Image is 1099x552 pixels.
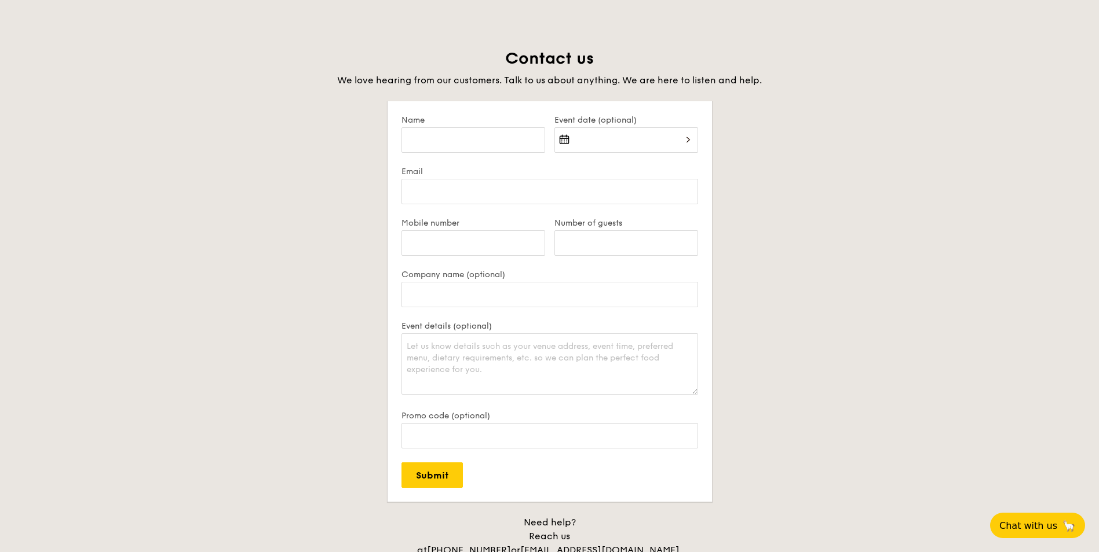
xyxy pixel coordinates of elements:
[401,333,698,395] textarea: Let us know details such as your venue address, event time, preferred menu, dietary requirements,...
[337,75,762,86] span: We love hearing from our customers. Talk to us about anything. We are here to listen and help.
[505,49,594,68] span: Contact us
[554,115,698,125] label: Event date (optional)
[401,115,545,125] label: Name
[1062,519,1076,532] span: 🦙
[554,218,698,228] label: Number of guests
[401,270,698,279] label: Company name (optional)
[401,321,698,331] label: Event details (optional)
[990,513,1085,538] button: Chat with us🦙
[999,520,1057,531] span: Chat with us
[401,218,545,228] label: Mobile number
[401,411,698,421] label: Promo code (optional)
[401,167,698,176] label: Email
[401,462,463,488] input: Submit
